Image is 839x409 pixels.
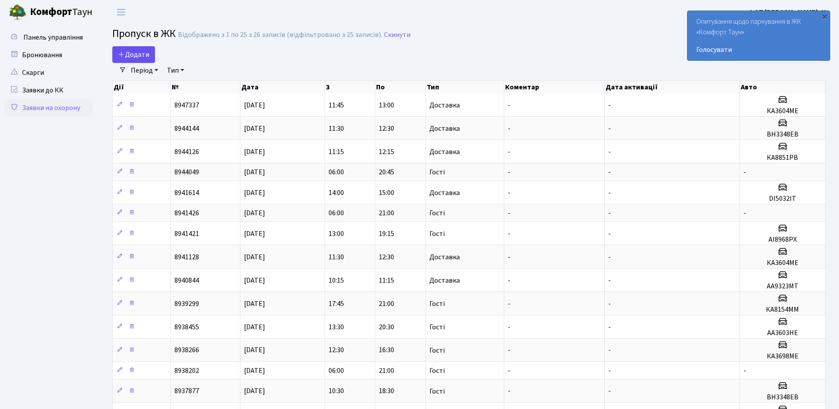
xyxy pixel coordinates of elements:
[508,252,510,262] span: -
[508,299,510,309] span: -
[4,81,92,99] a: Заявки до КК
[743,154,822,162] h5: КА8851РВ
[329,322,344,332] span: 13:30
[508,167,510,177] span: -
[244,299,265,309] span: [DATE]
[244,387,265,396] span: [DATE]
[429,388,445,395] span: Гості
[605,81,740,93] th: Дата активації
[4,64,92,81] a: Скарги
[429,169,445,176] span: Гості
[608,322,611,332] span: -
[504,81,605,93] th: Коментар
[329,100,344,110] span: 11:45
[329,229,344,239] span: 13:00
[325,81,375,93] th: З
[379,188,394,198] span: 15:00
[379,346,394,355] span: 16:30
[174,124,199,133] span: 8944144
[174,229,199,239] span: 8941421
[244,366,265,376] span: [DATE]
[743,393,822,402] h5: ВН3348ЕВ
[244,229,265,239] span: [DATE]
[379,229,394,239] span: 19:15
[174,346,199,355] span: 8938266
[608,208,611,218] span: -
[379,252,394,262] span: 12:30
[244,124,265,133] span: [DATE]
[329,124,344,133] span: 11:30
[687,11,830,60] div: Опитування щодо паркування в ЖК «Комфорт Таун»
[743,195,822,203] h5: DI5032IT
[740,81,826,93] th: Авто
[748,7,828,17] b: ФОП [PERSON_NAME]. Н.
[508,276,510,285] span: -
[244,188,265,198] span: [DATE]
[174,147,199,157] span: 8944126
[379,387,394,396] span: 18:30
[429,324,445,331] span: Гості
[329,299,344,309] span: 17:45
[608,252,611,262] span: -
[329,366,344,376] span: 06:00
[112,46,155,63] a: Додати
[329,346,344,355] span: 12:30
[174,252,199,262] span: 8941128
[426,81,504,93] th: Тип
[429,210,445,217] span: Гості
[748,7,828,18] a: ФОП [PERSON_NAME]. Н.
[429,277,460,284] span: Доставка
[171,81,240,93] th: №
[23,33,83,42] span: Панель управління
[110,5,132,19] button: Переключити навігацію
[608,276,611,285] span: -
[429,254,460,261] span: Доставка
[608,229,611,239] span: -
[608,299,611,309] span: -
[379,124,394,133] span: 12:30
[743,352,822,361] h5: КА3698МЕ
[743,236,822,244] h5: АІ8968РХ
[379,322,394,332] span: 20:30
[743,167,746,177] span: -
[113,81,171,93] th: Дії
[174,167,199,177] span: 8944049
[608,366,611,376] span: -
[508,208,510,218] span: -
[508,188,510,198] span: -
[174,387,199,396] span: 8937877
[608,346,611,355] span: -
[178,31,382,39] div: Відображено з 1 по 25 з 26 записів (відфільтровано з 25 записів).
[608,167,611,177] span: -
[329,276,344,285] span: 10:15
[508,100,510,110] span: -
[244,147,265,157] span: [DATE]
[112,26,176,41] span: Пропуск в ЖК
[696,44,821,55] a: Голосувати
[743,329,822,337] h5: АА3603НЕ
[379,100,394,110] span: 13:00
[174,299,199,309] span: 8939299
[329,167,344,177] span: 06:00
[174,322,199,332] span: 8938455
[608,124,611,133] span: -
[384,31,410,39] a: Скинути
[244,100,265,110] span: [DATE]
[174,366,199,376] span: 8938202
[4,29,92,46] a: Панель управління
[174,100,199,110] span: 8947337
[174,188,199,198] span: 8941614
[743,282,822,291] h5: АА9323МТ
[508,387,510,396] span: -
[379,299,394,309] span: 21:00
[30,5,72,19] b: Комфорт
[244,346,265,355] span: [DATE]
[329,387,344,396] span: 10:30
[743,259,822,267] h5: КА3604МЕ
[379,167,394,177] span: 20:45
[508,346,510,355] span: -
[329,147,344,157] span: 11:15
[127,63,162,78] a: Період
[508,229,510,239] span: -
[743,366,746,376] span: -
